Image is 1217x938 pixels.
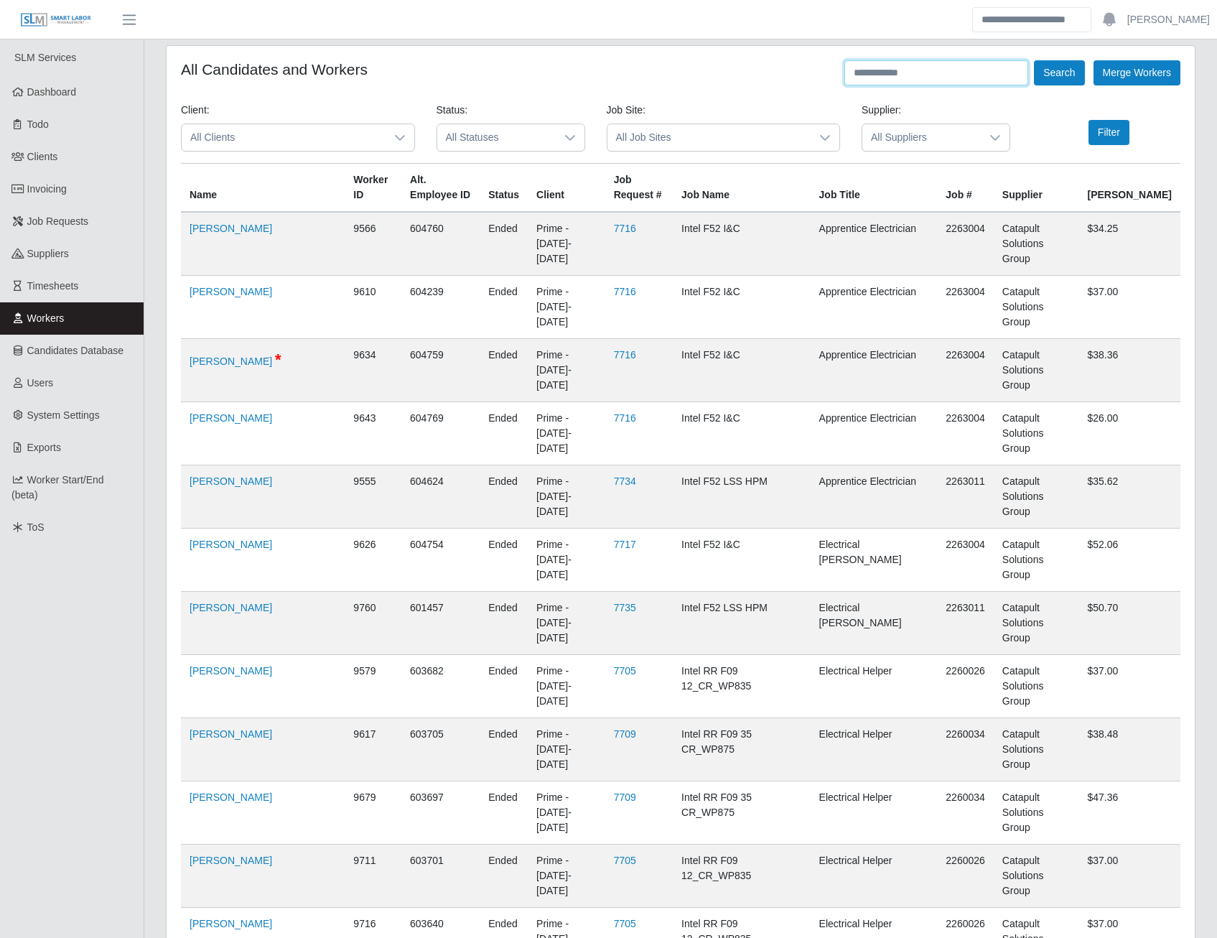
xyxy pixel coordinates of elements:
[673,718,811,781] td: Intel RR F09 35 CR_WP875
[614,286,636,297] a: 7716
[1078,212,1180,276] td: $34.25
[27,215,89,227] span: Job Requests
[811,164,938,213] th: Job Title
[190,356,272,367] a: [PERSON_NAME]
[528,465,605,529] td: Prime - [DATE]-[DATE]
[401,529,480,592] td: 604754
[190,665,272,677] a: [PERSON_NAME]
[1078,845,1180,908] td: $37.00
[190,728,272,740] a: [PERSON_NAME]
[1094,60,1180,85] button: Merge Workers
[673,212,811,276] td: Intel F52 I&C
[811,781,938,845] td: Electrical Helper
[27,280,79,292] span: Timesheets
[345,465,401,529] td: 9555
[1078,276,1180,339] td: $37.00
[480,845,528,908] td: ended
[528,276,605,339] td: Prime - [DATE]-[DATE]
[27,377,54,389] span: Users
[345,212,401,276] td: 9566
[811,845,938,908] td: Electrical Helper
[181,103,210,118] label: Client:
[1078,592,1180,655] td: $50.70
[27,409,100,421] span: System Settings
[994,402,1079,465] td: Catapult Solutions Group
[27,442,61,453] span: Exports
[528,718,605,781] td: Prime - [DATE]-[DATE]
[480,212,528,276] td: ended
[1088,120,1129,145] button: Filter
[673,781,811,845] td: Intel RR F09 35 CR_WP875
[811,592,938,655] td: Electrical [PERSON_NAME]
[1127,12,1210,27] a: [PERSON_NAME]
[528,592,605,655] td: Prime - [DATE]-[DATE]
[607,103,645,118] label: Job Site:
[14,52,76,63] span: SLM Services
[811,212,938,276] td: Apprentice Electrician
[811,465,938,529] td: Apprentice Electrician
[345,592,401,655] td: 9760
[937,718,994,781] td: 2260034
[528,212,605,276] td: Prime - [DATE]-[DATE]
[937,276,994,339] td: 2263004
[614,855,636,866] a: 7705
[190,539,272,550] a: [PERSON_NAME]
[528,164,605,213] th: Client
[1078,465,1180,529] td: $35.62
[401,212,480,276] td: 604760
[182,124,386,151] span: All Clients
[27,86,77,98] span: Dashboard
[937,465,994,529] td: 2263011
[937,164,994,213] th: Job #
[190,855,272,866] a: [PERSON_NAME]
[811,718,938,781] td: Electrical Helper
[994,592,1079,655] td: Catapult Solutions Group
[345,781,401,845] td: 9679
[614,412,636,424] a: 7716
[528,402,605,465] td: Prime - [DATE]-[DATE]
[401,781,480,845] td: 603697
[673,592,811,655] td: Intel F52 LSS HPM
[181,164,345,213] th: Name
[190,475,272,487] a: [PERSON_NAME]
[190,286,272,297] a: [PERSON_NAME]
[673,529,811,592] td: Intel F52 I&C
[27,312,65,324] span: Workers
[1078,164,1180,213] th: [PERSON_NAME]
[673,845,811,908] td: Intel RR F09 12_CR_WP835
[994,339,1079,402] td: Catapult Solutions Group
[937,339,994,402] td: 2263004
[673,465,811,529] td: Intel F52 LSS HPM
[605,164,673,213] th: Job Request #
[190,412,272,424] a: [PERSON_NAME]
[27,345,124,356] span: Candidates Database
[345,718,401,781] td: 9617
[811,529,938,592] td: Electrical [PERSON_NAME]
[480,465,528,529] td: ended
[528,781,605,845] td: Prime - [DATE]-[DATE]
[994,212,1079,276] td: Catapult Solutions Group
[1078,718,1180,781] td: $38.48
[994,529,1079,592] td: Catapult Solutions Group
[862,103,901,118] label: Supplier:
[937,655,994,718] td: 2260026
[994,655,1079,718] td: Catapult Solutions Group
[673,655,811,718] td: Intel RR F09 12_CR_WP835
[994,164,1079,213] th: Supplier
[614,475,636,487] a: 7734
[937,592,994,655] td: 2263011
[27,521,45,533] span: ToS
[673,164,811,213] th: Job Name
[345,164,401,213] th: Worker ID
[994,465,1079,529] td: Catapult Solutions Group
[480,339,528,402] td: ended
[190,791,272,803] a: [PERSON_NAME]
[401,276,480,339] td: 604239
[673,276,811,339] td: Intel F52 I&C
[437,124,556,151] span: All Statuses
[937,781,994,845] td: 2260034
[345,402,401,465] td: 9643
[614,539,636,550] a: 7717
[401,339,480,402] td: 604759
[345,655,401,718] td: 9579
